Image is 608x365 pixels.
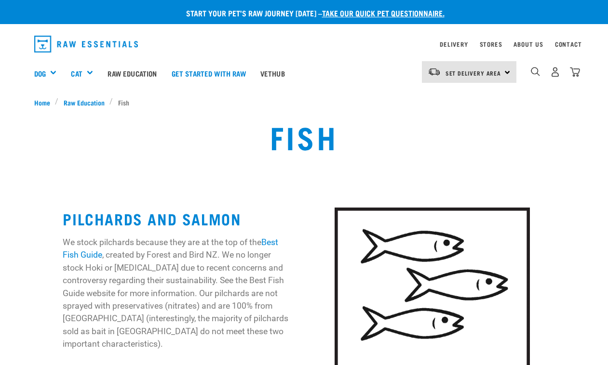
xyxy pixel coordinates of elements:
[34,97,50,107] span: Home
[270,119,338,154] h1: Fish
[100,54,164,92] a: Raw Education
[428,67,441,76] img: van-moving.png
[34,97,55,107] a: Home
[63,210,288,227] h2: PILCHARDS AND SALMON
[446,71,501,75] span: Set Delivery Area
[440,42,468,46] a: Delivery
[550,67,560,77] img: user.png
[71,68,82,79] a: Cat
[27,32,582,56] nav: dropdown navigation
[513,42,543,46] a: About Us
[58,97,109,107] a: Raw Education
[63,236,288,351] p: We stock pilchards because they are at the top of the , created by Forest and Bird NZ. We no long...
[570,67,580,77] img: home-icon@2x.png
[531,67,540,76] img: home-icon-1@2x.png
[253,54,292,92] a: Vethub
[164,54,253,92] a: Get started with Raw
[322,11,445,15] a: take our quick pet questionnaire.
[555,42,582,46] a: Contact
[34,97,574,107] nav: breadcrumbs
[34,68,46,79] a: Dog
[480,42,502,46] a: Stores
[64,97,105,107] span: Raw Education
[34,36,138,52] img: Raw Essentials Logo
